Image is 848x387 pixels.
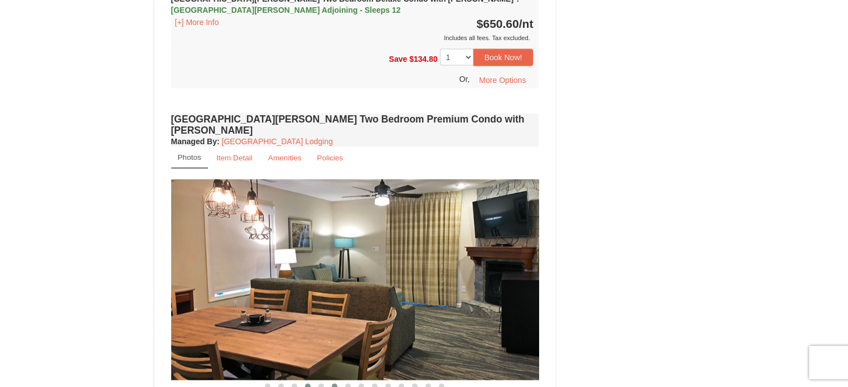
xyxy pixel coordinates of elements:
[171,137,217,146] span: Managed By
[409,55,438,64] span: $134.80
[171,179,539,380] img: 18876286-166-68b6bf5c.jpg
[268,154,302,162] small: Amenities
[178,153,201,161] small: Photos
[317,154,343,162] small: Policies
[216,154,253,162] small: Item Detail
[519,17,534,30] span: /nt
[209,147,260,169] a: Item Detail
[459,75,470,84] span: Or,
[171,137,220,146] strong: :
[309,147,350,169] a: Policies
[171,16,223,28] button: [+] More Info
[389,55,407,64] span: Save
[261,147,309,169] a: Amenities
[222,137,333,146] a: [GEOGRAPHIC_DATA] Lodging
[477,17,519,30] span: $650.60
[171,6,401,14] span: [GEOGRAPHIC_DATA][PERSON_NAME] Adjoining - Sleeps 12
[473,49,534,66] button: Book Now!
[472,72,533,89] button: More Options
[171,32,534,43] div: Includes all fees. Tax excluded.
[171,147,208,169] a: Photos
[171,114,539,136] h4: [GEOGRAPHIC_DATA][PERSON_NAME] Two Bedroom Premium Condo with [PERSON_NAME]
